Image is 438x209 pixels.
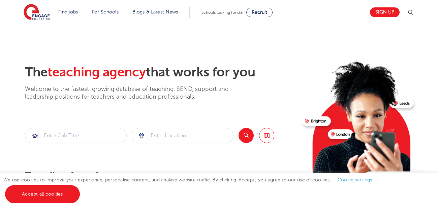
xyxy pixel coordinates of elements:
[25,170,297,182] p: Trending searches
[58,9,78,14] a: Find jobs
[92,9,119,14] a: For Schools
[48,65,146,79] span: teaching agency
[5,185,80,203] a: Accept all cookies
[25,85,247,101] p: Welcome to the fastest-growing database of teaching, SEND, support and leadership positions for t...
[338,177,372,182] a: Cookie settings
[132,9,178,14] a: Blogs & Latest News
[252,10,267,15] span: Recruit
[201,10,245,15] span: Schools looking for staff
[132,128,233,143] input: Submit
[24,4,50,21] img: Engage Education
[370,7,400,17] a: Sign up
[239,128,254,143] button: Search
[25,128,127,143] div: Submit
[246,8,273,17] a: Recruit
[3,177,379,197] span: We use cookies to improve your experience, personalise content, and analyse website traffic. By c...
[25,65,297,80] h2: The that works for you
[25,128,126,143] input: Submit
[132,128,233,143] div: Submit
